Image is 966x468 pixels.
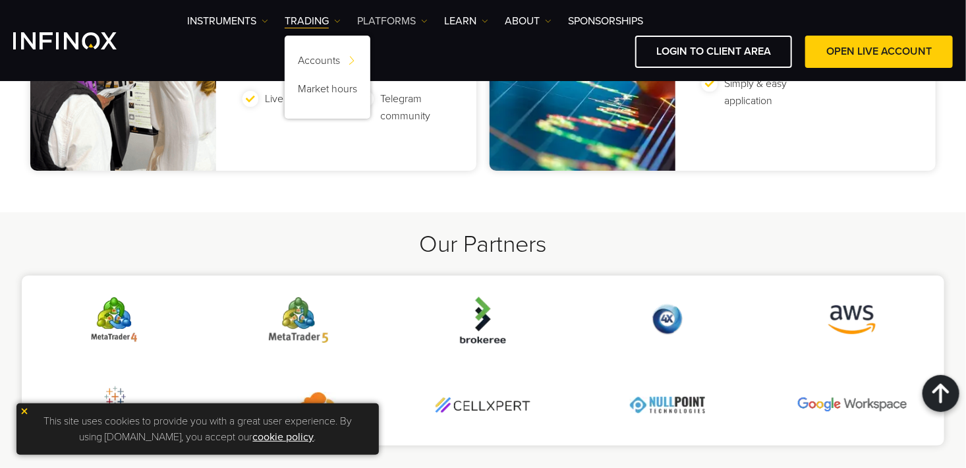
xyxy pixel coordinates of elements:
[20,407,29,416] img: yellow close icon
[285,77,370,105] a: Market hours
[635,36,792,68] a: LOGIN TO CLIENT AREA
[805,36,953,68] a: OPEN LIVE ACCOUNT
[505,13,552,29] a: ABOUT
[357,13,428,29] a: PLATFORMS
[187,13,268,29] a: Instruments
[253,430,314,444] a: cookie policy
[568,13,643,29] a: SPONSORSHIPS
[23,410,372,448] p: This site uses cookies to provide you with a great user experience. By using [DOMAIN_NAME], you a...
[444,13,488,29] a: Learn
[285,49,370,77] a: Accounts
[13,32,148,49] a: INFINOX Logo
[22,230,944,259] h2: Our Partners
[285,13,341,29] a: TRADING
